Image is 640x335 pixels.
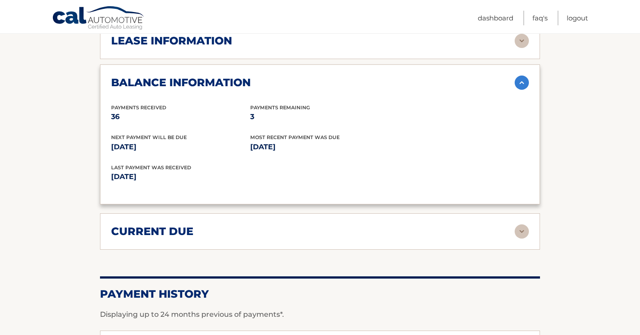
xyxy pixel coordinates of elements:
p: Displaying up to 24 months previous of payments*. [100,309,540,320]
span: Last Payment was received [111,164,191,171]
a: Cal Automotive [52,6,145,32]
img: accordion-rest.svg [515,34,529,48]
p: 36 [111,111,250,123]
span: Payments Remaining [250,104,310,111]
a: Logout [567,11,588,25]
p: 3 [250,111,389,123]
p: [DATE] [250,141,389,153]
img: accordion-rest.svg [515,224,529,239]
h2: balance information [111,76,251,89]
h2: lease information [111,34,232,48]
h2: Payment History [100,287,540,301]
img: accordion-active.svg [515,76,529,90]
span: Most Recent Payment Was Due [250,134,340,140]
a: Dashboard [478,11,513,25]
p: [DATE] [111,171,320,183]
span: Payments Received [111,104,166,111]
h2: current due [111,225,193,238]
span: Next Payment will be due [111,134,187,140]
p: [DATE] [111,141,250,153]
a: FAQ's [532,11,548,25]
